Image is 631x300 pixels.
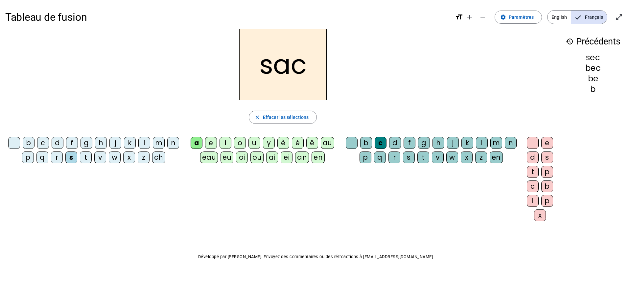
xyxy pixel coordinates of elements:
div: y [263,137,275,149]
div: é [292,137,304,149]
div: bec [566,64,620,72]
div: c [37,137,49,149]
span: English [548,11,571,24]
button: Entrer en plein écran [613,11,626,24]
div: l [138,137,150,149]
p: Développé par [PERSON_NAME]. Envoyez des commentaires ou des rétroactions à [EMAIL_ADDRESS][DOMAI... [5,253,626,261]
div: eau [200,151,218,163]
div: x [461,151,473,163]
button: Paramètres [495,11,542,24]
div: i [220,137,231,149]
div: d [52,137,63,149]
div: l [527,195,539,207]
div: c [375,137,386,149]
button: Effacer les sélections [249,111,317,124]
div: t [417,151,429,163]
div: h [432,137,444,149]
div: v [432,151,444,163]
div: r [388,151,400,163]
div: p [360,151,371,163]
div: z [475,151,487,163]
div: m [153,137,165,149]
div: g [418,137,430,149]
div: u [248,137,260,149]
div: j [109,137,121,149]
mat-icon: close [254,114,260,120]
div: w [446,151,458,163]
div: b [23,137,35,149]
div: h [95,137,107,149]
div: p [22,151,34,163]
mat-icon: format_size [455,13,463,21]
div: b [541,180,553,192]
mat-icon: settings [500,14,506,20]
div: s [65,151,77,163]
div: g [81,137,92,149]
div: l [476,137,488,149]
div: en [490,151,503,163]
div: sec [566,54,620,62]
div: an [295,151,309,163]
button: Augmenter la taille de la police [463,11,476,24]
div: ei [281,151,292,163]
div: o [234,137,246,149]
div: oi [236,151,248,163]
div: d [527,151,539,163]
div: q [374,151,386,163]
div: d [389,137,401,149]
div: q [36,151,48,163]
h2: sac [239,29,327,100]
div: t [80,151,92,163]
div: be [566,75,620,83]
div: r [51,151,63,163]
div: ch [152,151,165,163]
mat-button-toggle-group: Language selection [547,10,607,24]
div: k [124,137,136,149]
div: p [541,195,553,207]
span: Paramètres [509,13,534,21]
div: x [534,209,546,221]
div: k [461,137,473,149]
div: e [205,137,217,149]
mat-icon: history [566,38,573,45]
div: j [447,137,459,149]
h1: Tableau de fusion [5,7,450,28]
mat-icon: remove [479,13,487,21]
div: b [566,85,620,93]
div: au [321,137,334,149]
div: ê [306,137,318,149]
div: s [403,151,415,163]
div: v [94,151,106,163]
h3: Précédents [566,34,620,49]
div: f [404,137,415,149]
span: Effacer les sélections [263,113,309,121]
div: s [541,151,553,163]
div: f [66,137,78,149]
div: n [167,137,179,149]
div: eu [221,151,233,163]
div: è [277,137,289,149]
mat-icon: add [466,13,474,21]
div: x [123,151,135,163]
div: p [541,166,553,178]
div: ai [266,151,278,163]
mat-icon: open_in_full [615,13,623,21]
div: m [490,137,502,149]
div: z [138,151,150,163]
div: a [191,137,202,149]
span: Français [571,11,607,24]
div: w [109,151,121,163]
div: en [312,151,325,163]
div: b [360,137,372,149]
div: t [527,166,539,178]
div: n [505,137,517,149]
button: Diminuer la taille de la police [476,11,489,24]
div: c [527,180,539,192]
div: ou [250,151,264,163]
div: e [541,137,553,149]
